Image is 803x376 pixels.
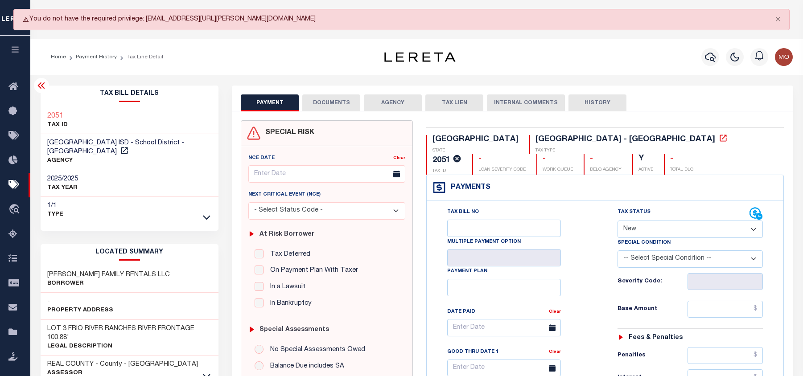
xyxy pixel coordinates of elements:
p: TAX TYPE [535,147,729,154]
a: Payment History [76,54,117,60]
h6: Fees & Penalties [629,334,683,342]
button: Close [767,9,789,29]
p: ACTIVE [638,167,653,173]
button: AGENCY [364,94,422,111]
p: TAX ID [47,121,68,130]
h3: - [47,297,113,306]
label: NCE Date [248,155,275,162]
p: DELQ AGENCY [590,167,622,173]
label: Special Condition [618,239,671,247]
p: Property Address [47,306,113,315]
h3: LOT 3 FRIO RIVER RANCHES RIVER FRONTAGE 100.88' [47,324,212,342]
h2: LOCATED SUMMARY [41,244,219,261]
label: In Bankruptcy [266,298,312,309]
p: AGENCY [47,156,212,165]
p: WORK QUEUE [543,167,573,173]
label: On Payment Plan With Taxer [266,266,358,276]
button: HISTORY [568,94,626,111]
input: $ [688,347,763,364]
p: TAX ID [432,168,461,175]
div: - [543,154,573,164]
label: Tax Bill No [447,208,479,216]
label: Balance Due includes SA [266,361,344,372]
div: Y [638,154,653,164]
h6: Severity Code: [618,278,687,285]
div: - [590,154,622,164]
div: 2051 [432,156,450,164]
input: $ [688,301,763,318]
h6: Base Amount [618,306,687,313]
button: PAYMENT [241,94,299,111]
h3: 2025/2025 [47,175,78,184]
a: Clear [549,350,561,354]
p: LOAN SEVERITY CODE [478,167,526,173]
h3: [PERSON_NAME] FAMILY RENTALS LLC [47,270,170,279]
span: [GEOGRAPHIC_DATA] ISD - School District - [GEOGRAPHIC_DATA] [47,139,184,155]
button: TAX LIEN [425,94,483,111]
h4: Payments [446,184,490,192]
label: No Special Assessments Owed [266,345,365,355]
div: [GEOGRAPHIC_DATA] [432,135,519,145]
div: - [478,154,526,164]
p: Borrower [47,279,170,288]
label: Tax Status [618,208,651,216]
label: Date Paid [447,308,475,316]
button: INTERNAL COMMENTS [487,94,565,111]
a: Clear [393,156,405,160]
label: Next Critical Event (NCE) [248,191,321,199]
h6: At Risk Borrower [259,231,314,238]
h4: SPECIAL RISK [261,129,314,137]
i: travel_explore [8,204,23,216]
img: logo-dark.svg [384,52,456,62]
li: Tax Line Detail [117,53,163,61]
h6: Special Assessments [259,326,329,334]
h3: 1/1 [47,201,63,210]
img: svg+xml;base64,PHN2ZyB4bWxucz0iaHR0cDovL3d3dy53My5vcmcvMjAwMC9zdmciIHBvaW50ZXItZXZlbnRzPSJub25lIi... [775,48,793,66]
a: Clear [549,310,561,314]
input: Enter Date [447,319,561,336]
h6: Penalties [618,352,687,359]
p: TAX YEAR [47,184,78,192]
a: Home [51,54,66,60]
label: Multiple Payment Option [447,238,521,246]
p: TOTAL DLQ [670,167,693,173]
label: Good Thru Date 1 [447,348,498,356]
p: STATE [432,147,519,154]
button: DOCUMENTS [302,94,360,111]
p: Legal Description [47,342,212,351]
label: Payment Plan [447,268,487,275]
label: Tax Deferred [266,249,310,260]
h2: Tax Bill Details [41,86,219,102]
input: Enter Date [248,165,405,183]
div: - [670,154,693,164]
div: You do not have the required privilege: [EMAIL_ADDRESS][URL][PERSON_NAME][DOMAIN_NAME] [13,9,790,30]
p: Type [47,210,63,219]
label: In a Lawsuit [266,282,305,292]
h3: REAL COUNTY - County - [GEOGRAPHIC_DATA] [47,360,198,369]
div: [GEOGRAPHIC_DATA] - [GEOGRAPHIC_DATA] [535,135,715,143]
a: 2051 [47,112,68,121]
